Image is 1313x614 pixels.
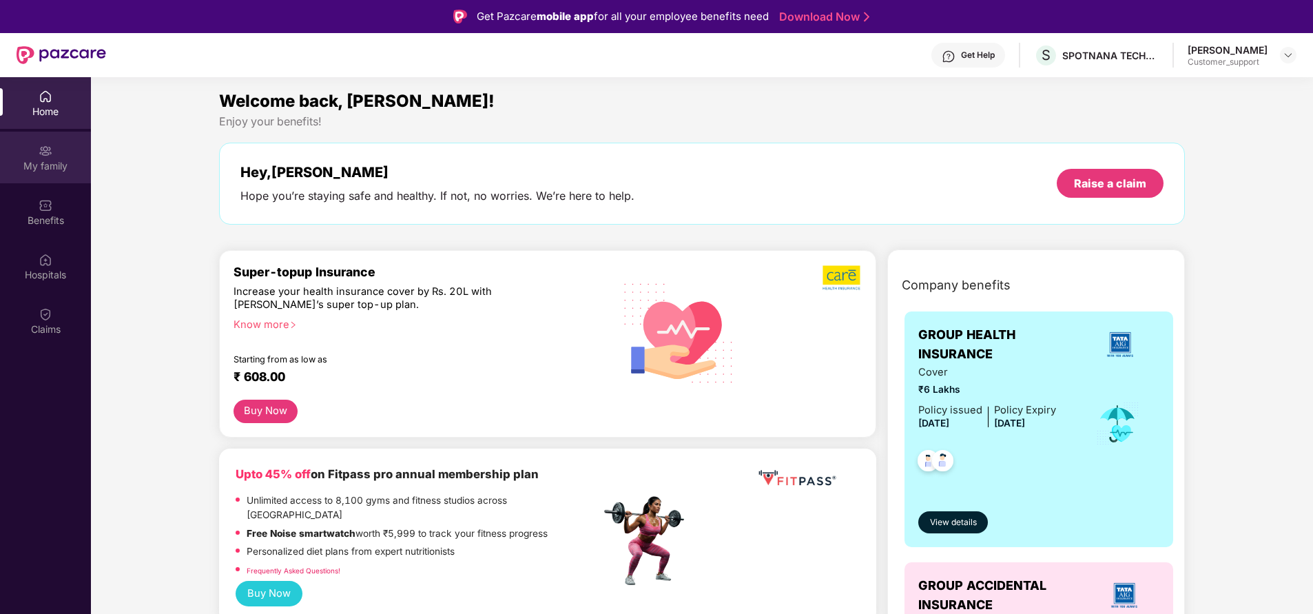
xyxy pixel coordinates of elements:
span: Welcome back, [PERSON_NAME]! [219,91,495,111]
strong: mobile app [537,10,594,23]
img: insurerLogo [1102,326,1139,363]
span: View details [930,516,977,529]
img: svg+xml;base64,PHN2ZyBpZD0iSG9zcGl0YWxzIiB4bWxucz0iaHR0cDovL3d3dy53My5vcmcvMjAwMC9zdmciIHdpZHRoPS... [39,253,52,267]
a: Frequently Asked Questions! [247,566,340,575]
span: [DATE] [994,418,1025,429]
img: fpp.png [600,493,696,589]
div: Policy Expiry [994,402,1056,418]
span: GROUP HEALTH INSURANCE [918,325,1082,365]
b: Upto 45% off [236,467,311,481]
div: Hope you’re staying safe and healthy. If not, no worries. We’re here to help. [240,189,634,203]
b: on Fitpass pro annual membership plan [236,467,539,481]
img: fppp.png [756,465,838,491]
span: ₹6 Lakhs [918,382,1056,398]
div: Get Pazcare for all your employee benefits need [477,8,769,25]
div: SPOTNANA TECHNOLOGY PRIVATE LIMITED [1062,49,1159,62]
img: New Pazcare Logo [17,46,106,64]
button: View details [918,511,988,533]
img: svg+xml;base64,PHN2ZyBpZD0iSGVscC0zMngzMiIgeG1sbnM9Imh0dHA6Ly93d3cudzMub3JnLzIwMDAvc3ZnIiB3aWR0aD... [942,50,955,63]
img: icon [1095,401,1140,447]
img: svg+xml;base64,PHN2ZyBpZD0iQmVuZWZpdHMiIHhtbG5zPSJodHRwOi8vd3d3LnczLm9yZy8yMDAwL3N2ZyIgd2lkdGg9Ij... [39,198,52,212]
a: Download Now [779,10,865,24]
button: Buy Now [236,581,302,606]
button: Buy Now [234,400,297,424]
div: Super-topup Insurance [234,265,600,279]
div: Policy issued [918,402,982,418]
span: right [289,321,297,329]
div: Enjoy your benefits! [219,114,1184,129]
strong: Free Noise smartwatch [247,528,355,539]
img: Logo [453,10,467,23]
img: svg+xml;base64,PHN2ZyBpZD0iSG9tZSIgeG1sbnM9Imh0dHA6Ly93d3cudzMub3JnLzIwMDAvc3ZnIiB3aWR0aD0iMjAiIG... [39,90,52,103]
img: svg+xml;base64,PHN2ZyB4bWxucz0iaHR0cDovL3d3dy53My5vcmcvMjAwMC9zdmciIHhtbG5zOnhsaW5rPSJodHRwOi8vd3... [613,265,745,399]
div: Customer_support [1188,57,1268,68]
div: Hey, [PERSON_NAME] [240,164,634,181]
div: Get Help [961,50,995,61]
img: svg+xml;base64,PHN2ZyB3aWR0aD0iMjAiIGhlaWdodD0iMjAiIHZpZXdCb3g9IjAgMCAyMCAyMCIgZmlsbD0ibm9uZSIgeG... [39,144,52,158]
img: svg+xml;base64,PHN2ZyBpZD0iQ2xhaW0iIHhtbG5zPSJodHRwOi8vd3d3LnczLm9yZy8yMDAwL3N2ZyIgd2lkdGg9IjIwIi... [39,307,52,321]
span: Cover [918,365,1056,380]
div: Starting from as low as [234,354,541,364]
div: Raise a claim [1074,176,1146,191]
div: Increase your health insurance cover by Rs. 20L with [PERSON_NAME]’s super top-up plan. [234,285,541,312]
img: insurerLogo [1106,577,1143,614]
img: svg+xml;base64,PHN2ZyBpZD0iRHJvcGRvd24tMzJ4MzIiIHhtbG5zPSJodHRwOi8vd3d3LnczLm9yZy8yMDAwL3N2ZyIgd2... [1283,50,1294,61]
img: svg+xml;base64,PHN2ZyB4bWxucz0iaHR0cDovL3d3dy53My5vcmcvMjAwMC9zdmciIHdpZHRoPSI0OC45NDMiIGhlaWdodD... [911,446,945,480]
img: b5dec4f62d2307b9de63beb79f102df3.png [823,265,862,291]
span: [DATE] [918,418,949,429]
p: Unlimited access to 8,100 gyms and fitness studios across [GEOGRAPHIC_DATA] [247,493,599,523]
div: [PERSON_NAME] [1188,43,1268,57]
div: Know more [234,318,592,328]
img: svg+xml;base64,PHN2ZyB4bWxucz0iaHR0cDovL3d3dy53My5vcmcvMjAwMC9zdmciIHdpZHRoPSI0OC45NDMiIGhlaWdodD... [926,446,960,480]
p: Personalized diet plans from expert nutritionists [247,544,455,560]
span: S [1042,47,1051,63]
p: worth ₹5,999 to track your fitness progress [247,526,548,542]
span: Company benefits [902,276,1011,295]
img: Stroke [864,10,869,24]
div: ₹ 608.00 [234,369,586,386]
